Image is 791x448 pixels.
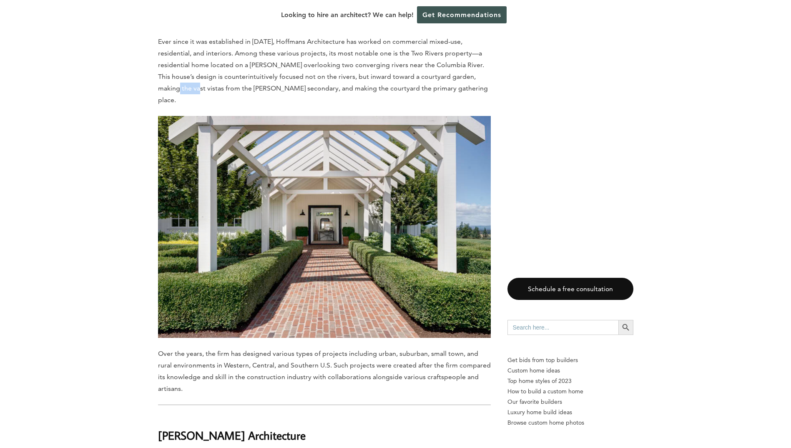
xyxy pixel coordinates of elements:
input: Search here... [507,320,618,335]
span: Over the years, the firm has designed various types of projects including urban, suburban, small ... [158,350,491,393]
svg: Search [621,323,630,332]
span: Ever since it was established in [DATE], Hoffmans Architecture has worked on commercial mixed-use... [158,38,488,104]
a: Luxury home build ideas [507,407,633,418]
a: Top home styles of 2023 [507,376,633,386]
b: [PERSON_NAME] Architecture [158,428,306,443]
a: Our favorite builders [507,397,633,407]
a: How to build a custom home [507,386,633,397]
p: Get bids from top builders [507,355,633,365]
a: Schedule a free consultation [507,278,633,300]
a: Get Recommendations [417,6,507,23]
a: Browse custom home photos [507,418,633,428]
a: Custom home ideas [507,365,633,376]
